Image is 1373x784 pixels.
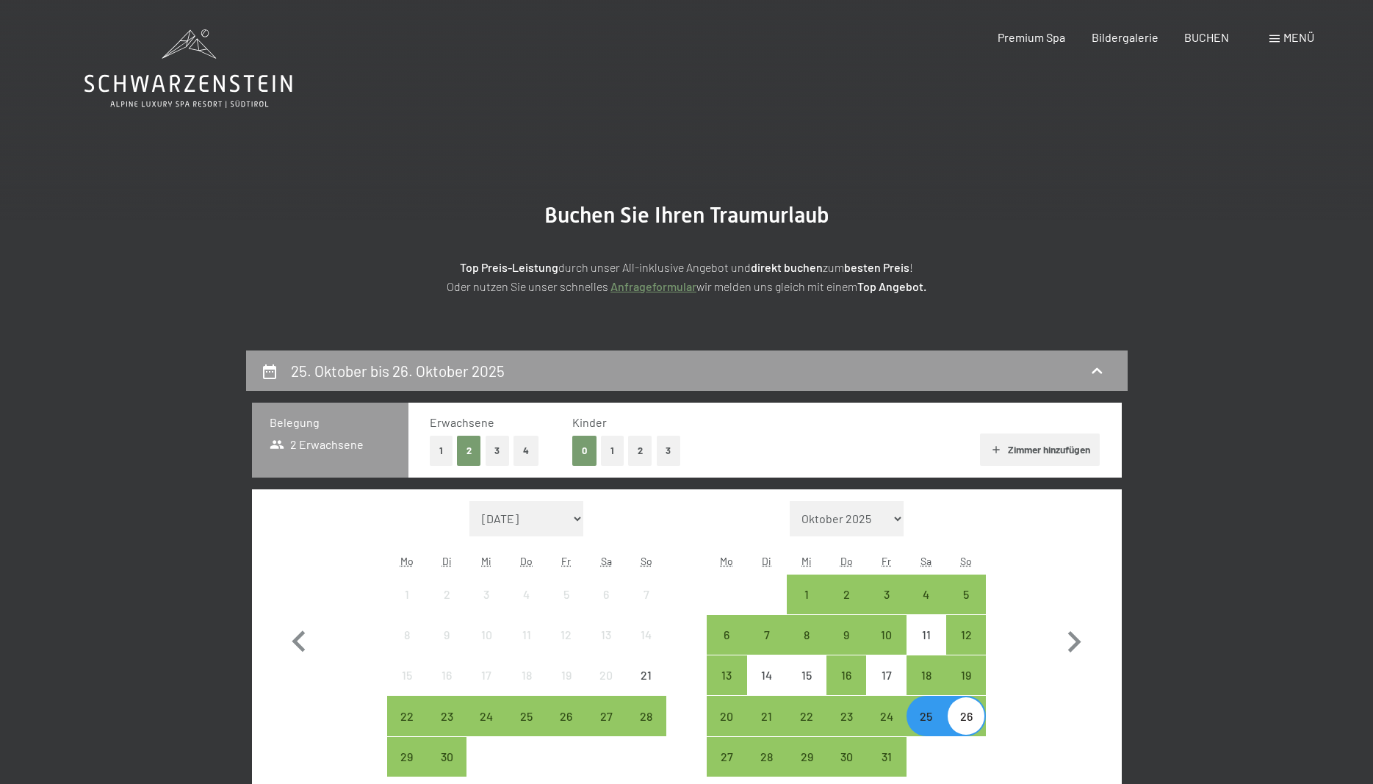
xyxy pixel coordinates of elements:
[466,655,506,695] div: Wed Sep 17 2025
[840,555,853,567] abbr: Donnerstag
[586,575,626,614] div: Sat Sep 06 2025
[787,655,826,695] div: Wed Oct 15 2025
[387,575,427,614] div: Anreise nicht möglich
[572,415,607,429] span: Kinder
[387,615,427,655] div: Anreise nicht möglich
[787,575,826,614] div: Anreise möglich
[1053,501,1095,777] button: Nächster Monat
[547,696,586,736] div: Fri Sep 26 2025
[507,696,547,736] div: Anreise möglich
[588,589,624,625] div: 6
[387,696,427,736] div: Mon Sep 22 2025
[747,737,787,777] div: Tue Oct 28 2025
[907,655,946,695] div: Sat Oct 18 2025
[427,615,466,655] div: Anreise nicht möglich
[427,696,466,736] div: Anreise möglich
[507,615,547,655] div: Thu Sep 11 2025
[751,260,823,274] strong: direkt buchen
[626,575,666,614] div: Anreise nicht möglich
[387,575,427,614] div: Mon Sep 01 2025
[468,589,505,625] div: 3
[946,696,986,736] div: Sun Oct 26 2025
[747,615,787,655] div: Tue Oct 07 2025
[427,575,466,614] div: Anreise nicht möglich
[468,629,505,666] div: 10
[866,615,906,655] div: Fri Oct 10 2025
[787,696,826,736] div: Anreise möglich
[389,711,425,747] div: 22
[866,696,906,736] div: Anreise möglich
[427,655,466,695] div: Tue Sep 16 2025
[628,436,652,466] button: 2
[1283,30,1314,44] span: Menü
[466,615,506,655] div: Anreise nicht möglich
[626,655,666,695] div: Anreise nicht möglich
[747,615,787,655] div: Anreise möglich
[998,30,1065,44] a: Premium Spa
[826,575,866,614] div: Anreise möglich
[586,615,626,655] div: Sat Sep 13 2025
[707,655,746,695] div: Mon Oct 13 2025
[946,575,986,614] div: Anreise möglich
[749,669,785,706] div: 14
[787,575,826,614] div: Wed Oct 01 2025
[747,696,787,736] div: Tue Oct 21 2025
[907,575,946,614] div: Sat Oct 04 2025
[610,279,696,293] a: Anfrageformular
[466,655,506,695] div: Anreise nicht möglich
[513,436,538,466] button: 4
[708,669,745,706] div: 13
[788,589,825,625] div: 1
[547,575,586,614] div: Fri Sep 05 2025
[907,615,946,655] div: Sat Oct 11 2025
[626,575,666,614] div: Sun Sep 07 2025
[508,589,545,625] div: 4
[907,655,946,695] div: Anreise möglich
[866,575,906,614] div: Anreise möglich
[1184,30,1229,44] a: BUCHEN
[588,629,624,666] div: 13
[946,696,986,736] div: Anreise möglich
[626,696,666,736] div: Anreise möglich
[626,615,666,655] div: Anreise nicht möglich
[866,696,906,736] div: Fri Oct 24 2025
[466,696,506,736] div: Wed Sep 24 2025
[547,615,586,655] div: Anreise nicht möglich
[460,260,558,274] strong: Top Preis-Leistung
[387,737,427,777] div: Anreise möglich
[508,669,545,706] div: 18
[507,575,547,614] div: Anreise nicht möglich
[747,737,787,777] div: Anreise möglich
[720,555,733,567] abbr: Montag
[762,555,771,567] abbr: Dienstag
[908,669,945,706] div: 18
[428,629,465,666] div: 9
[588,669,624,706] div: 20
[627,629,664,666] div: 14
[826,696,866,736] div: Thu Oct 23 2025
[507,655,547,695] div: Anreise nicht möglich
[1092,30,1158,44] a: Bildergalerie
[400,555,414,567] abbr: Montag
[948,629,984,666] div: 12
[428,669,465,706] div: 16
[828,711,865,747] div: 23
[707,696,746,736] div: Anreise möglich
[868,589,904,625] div: 3
[586,696,626,736] div: Sat Sep 27 2025
[828,589,865,625] div: 2
[948,711,984,747] div: 26
[547,696,586,736] div: Anreise möglich
[707,696,746,736] div: Mon Oct 20 2025
[826,615,866,655] div: Thu Oct 09 2025
[586,696,626,736] div: Anreise möglich
[387,737,427,777] div: Mon Sep 29 2025
[826,737,866,777] div: Anreise möglich
[826,737,866,777] div: Thu Oct 30 2025
[387,655,427,695] div: Mon Sep 15 2025
[946,655,986,695] div: Sun Oct 19 2025
[908,711,945,747] div: 25
[457,436,481,466] button: 2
